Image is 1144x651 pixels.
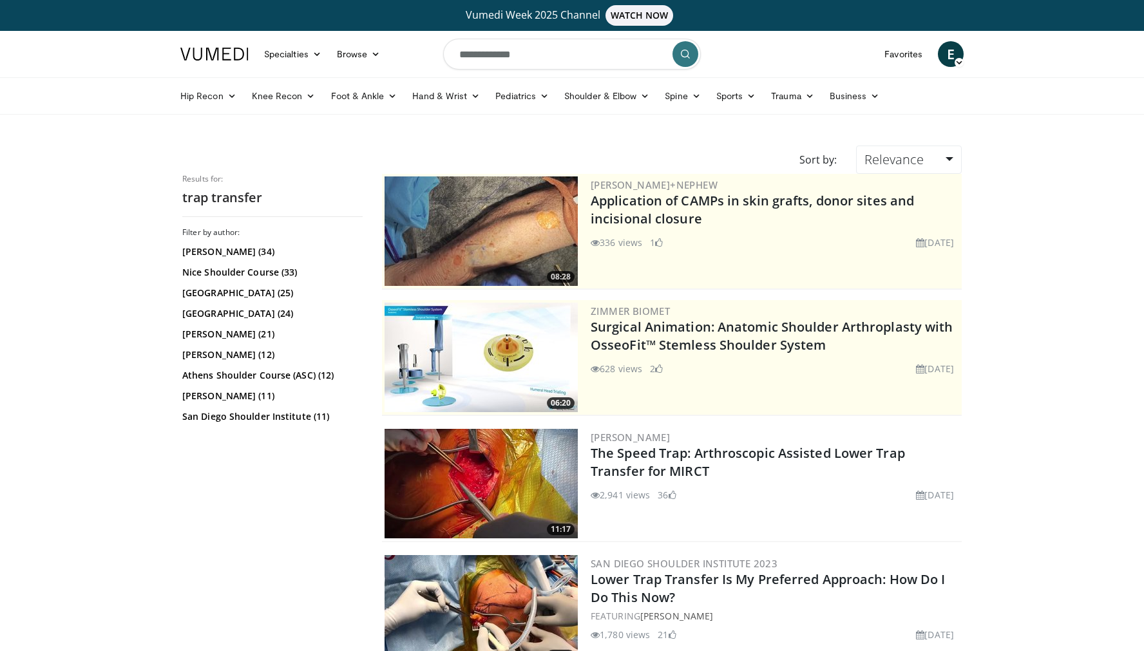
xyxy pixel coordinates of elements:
[790,146,846,174] div: Sort by:
[182,266,359,279] a: Nice Shoulder Course (33)
[182,189,363,206] h2: trap transfer
[323,83,405,109] a: Foot & Ankle
[591,305,670,317] a: Zimmer Biomet
[856,146,962,174] a: Relevance
[182,287,359,299] a: [GEOGRAPHIC_DATA] (25)
[709,83,764,109] a: Sports
[182,410,359,423] a: San Diego Shoulder Institute (11)
[658,488,676,502] li: 36
[591,557,777,570] a: San Diego Shoulder Institute 2023
[822,83,888,109] a: Business
[650,362,663,375] li: 2
[591,362,642,375] li: 628 views
[657,83,708,109] a: Spine
[547,271,575,283] span: 08:28
[405,83,488,109] a: Hand & Wrist
[244,83,323,109] a: Knee Recon
[182,227,363,238] h3: Filter by author:
[916,236,954,249] li: [DATE]
[182,174,363,184] p: Results for:
[864,151,924,168] span: Relevance
[591,609,959,623] div: FEATURING
[547,524,575,535] span: 11:17
[385,176,578,286] a: 08:28
[173,83,244,109] a: Hip Recon
[488,83,557,109] a: Pediatrics
[591,571,945,606] a: Lower Trap Transfer Is My Preferred Approach: How Do I Do This Now?
[182,5,962,26] a: Vumedi Week 2025 ChannelWATCH NOW
[591,178,718,191] a: [PERSON_NAME]+Nephew
[591,488,650,502] li: 2,941 views
[591,628,650,641] li: 1,780 views
[916,628,954,641] li: [DATE]
[256,41,329,67] a: Specialties
[182,348,359,361] a: [PERSON_NAME] (12)
[916,488,954,502] li: [DATE]
[385,429,578,538] img: e1dcc764-509f-4386-8ebd-e003d3c0d97e.300x170_q85_crop-smart_upscale.jpg
[385,303,578,412] img: 84e7f812-2061-4fff-86f6-cdff29f66ef4.300x170_q85_crop-smart_upscale.jpg
[385,176,578,286] img: bb9168ea-238b-43e8-a026-433e9a802a61.300x170_q85_crop-smart_upscale.jpg
[640,610,713,622] a: [PERSON_NAME]
[591,444,905,480] a: The Speed Trap: Arthroscopic Assisted Lower Trap Transfer for MIRCT
[182,390,359,402] a: [PERSON_NAME] (11)
[329,41,388,67] a: Browse
[916,362,954,375] li: [DATE]
[650,236,663,249] li: 1
[591,236,642,249] li: 336 views
[591,192,914,227] a: Application of CAMPs in skin grafts, donor sites and incisional closure
[591,431,670,444] a: [PERSON_NAME]
[591,318,953,354] a: Surgical Animation: Anatomic Shoulder Arthroplasty with OsseoFit™ Stemless Shoulder System
[182,369,359,382] a: Athens Shoulder Course (ASC) (12)
[877,41,930,67] a: Favorites
[547,397,575,409] span: 06:20
[385,429,578,538] a: 11:17
[763,83,822,109] a: Trauma
[180,48,249,61] img: VuMedi Logo
[938,41,964,67] a: E
[182,328,359,341] a: [PERSON_NAME] (21)
[182,245,359,258] a: [PERSON_NAME] (34)
[605,5,674,26] span: WATCH NOW
[385,303,578,412] a: 06:20
[658,628,676,641] li: 21
[443,39,701,70] input: Search topics, interventions
[182,307,359,320] a: [GEOGRAPHIC_DATA] (24)
[557,83,657,109] a: Shoulder & Elbow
